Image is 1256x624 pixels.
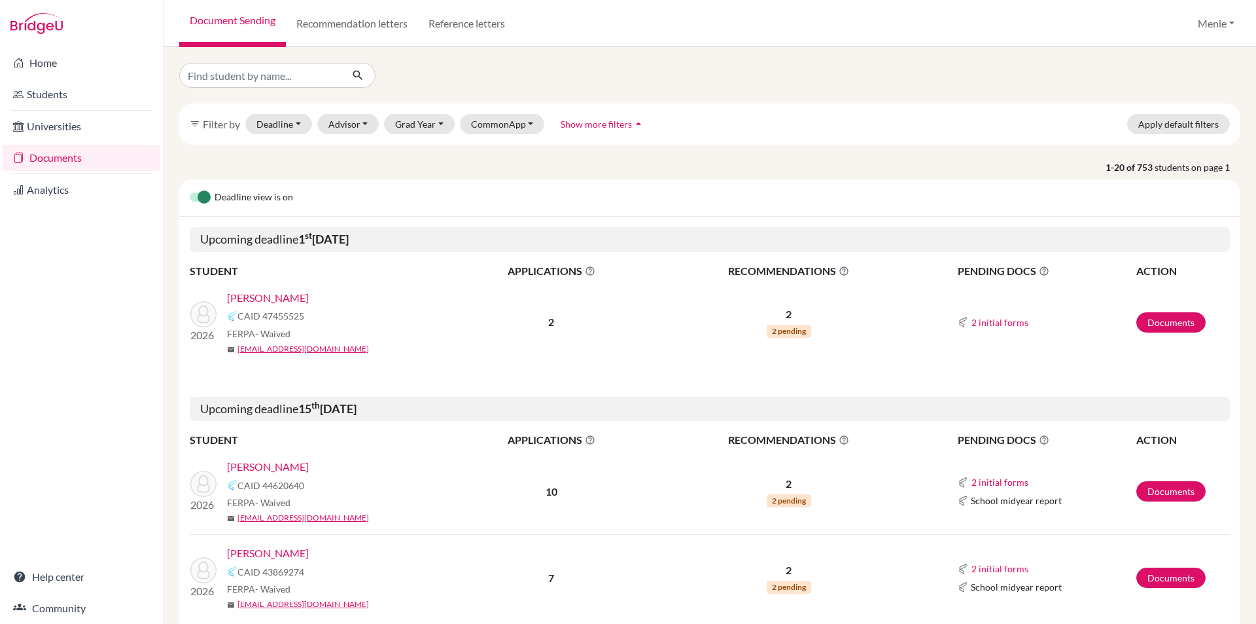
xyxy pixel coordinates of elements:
span: 2 pending [767,581,811,594]
b: 7 [548,572,554,584]
a: Analytics [3,177,160,203]
a: Documents [1136,312,1206,333]
strong: 1-20 of 753 [1106,160,1155,174]
i: arrow_drop_up [632,117,645,130]
a: [PERSON_NAME] [227,545,309,561]
img: Common App logo [958,477,968,488]
th: STUDENT [190,263,451,280]
span: 2 pending [767,325,811,338]
span: students on page 1 [1155,160,1240,174]
sup: st [305,230,312,241]
button: Show more filtersarrow_drop_up [549,114,656,134]
input: Find student by name... [179,63,341,88]
span: APPLICATIONS [452,432,651,448]
span: 2 pending [767,494,811,507]
span: APPLICATIONS [452,263,651,279]
span: CAID 47455525 [237,309,304,323]
span: RECOMMENDATIONS [652,432,926,448]
a: Documents [3,145,160,171]
a: Help center [3,564,160,590]
button: Menie [1192,11,1240,36]
a: Students [3,81,160,107]
span: FERPA [227,582,290,596]
span: - Waived [255,497,290,508]
span: mail [227,601,235,609]
span: Deadline view is on [215,190,293,206]
span: RECOMMENDATIONS [652,263,926,279]
a: [EMAIL_ADDRESS][DOMAIN_NAME] [237,598,369,610]
a: Documents [1136,481,1206,502]
img: Common App logo [227,566,237,577]
img: Bridge-U [10,13,63,34]
span: - Waived [255,328,290,339]
i: filter_list [190,119,200,129]
img: Common App logo [958,317,968,327]
button: Deadline [245,114,312,134]
h5: Upcoming deadline [190,227,1230,252]
a: Home [3,50,160,76]
img: Common App logo [958,582,968,593]
a: [PERSON_NAME] [227,459,309,475]
p: 2026 [190,327,217,343]
h5: Upcoming deadline [190,397,1230,422]
img: Vilela, Nicholas [190,301,217,327]
a: Universities [3,113,160,139]
span: mail [227,346,235,354]
button: 2 initial forms [971,315,1029,330]
img: Common App logo [958,496,968,506]
button: Apply default filters [1127,114,1230,134]
button: 2 initial forms [971,475,1029,490]
a: [PERSON_NAME] [227,290,309,306]
p: 2 [652,562,926,578]
button: Advisor [317,114,379,134]
b: 10 [546,485,557,498]
p: 2 [652,306,926,322]
span: mail [227,515,235,523]
b: 2 [548,316,554,328]
span: Show more filters [561,119,632,130]
button: CommonApp [460,114,545,134]
img: Common App logo [958,564,968,574]
span: FERPA [227,496,290,509]
sup: th [311,400,320,411]
span: School midyear report [971,580,1062,594]
button: Grad Year [384,114,455,134]
img: Parasramka, Rohan [190,557,217,583]
b: 1 [DATE] [298,232,349,246]
img: Common App logo [227,311,237,321]
img: Common App logo [227,480,237,490]
img: Narayan, Gyan [190,471,217,497]
p: 2 [652,476,926,492]
p: 2026 [190,497,217,513]
button: 2 initial forms [971,561,1029,576]
a: [EMAIL_ADDRESS][DOMAIN_NAME] [237,512,369,524]
a: Community [3,595,160,621]
span: - Waived [255,583,290,595]
span: PENDING DOCS [958,263,1135,279]
span: CAID 44620640 [237,479,304,492]
th: ACTION [1136,263,1230,280]
span: PENDING DOCS [958,432,1135,448]
span: Filter by [203,118,240,130]
th: ACTION [1136,431,1230,449]
a: Documents [1136,568,1206,588]
p: 2026 [190,583,217,599]
span: CAID 43869274 [237,565,304,579]
th: STUDENT [190,431,451,449]
span: School midyear report [971,494,1062,507]
b: 15 [DATE] [298,401,357,416]
a: [EMAIL_ADDRESS][DOMAIN_NAME] [237,343,369,355]
span: FERPA [227,327,290,340]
